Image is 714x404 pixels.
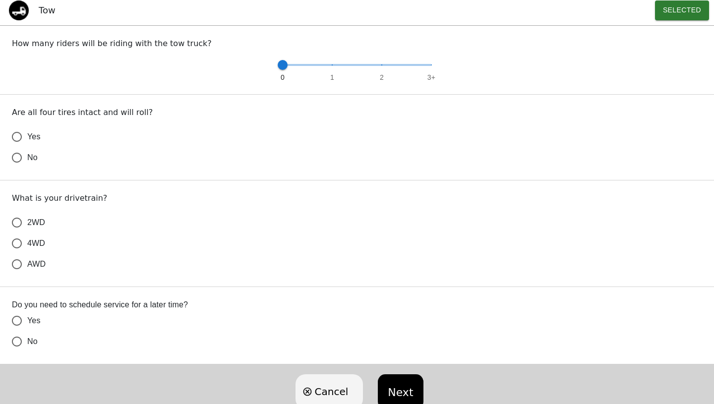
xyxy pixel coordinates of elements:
[27,315,41,327] span: Yes
[12,107,702,118] p: Are all four tires intact and will roll?
[27,258,46,270] span: AWD
[314,384,348,399] span: Cancel
[27,217,45,229] span: 2WD
[12,299,702,310] label: Do you need to schedule service for a later time?
[27,336,38,347] span: No
[27,152,38,164] span: No
[27,237,45,249] span: 4WD
[12,192,702,204] p: What is your drivetrain?
[9,0,29,20] img: tow icon
[27,131,41,143] span: Yes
